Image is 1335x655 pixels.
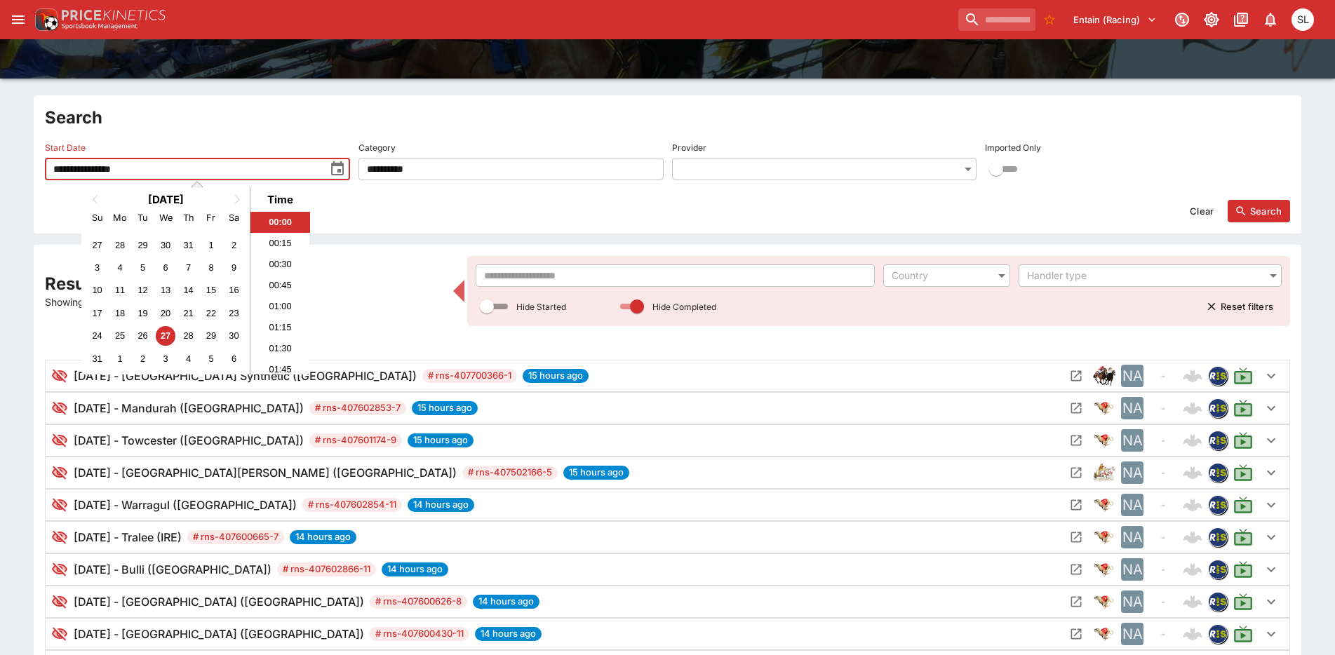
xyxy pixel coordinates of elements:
[290,530,356,544] span: 14 hours ago
[74,464,457,481] h6: [DATE] - [GEOGRAPHIC_DATA][PERSON_NAME] ([GEOGRAPHIC_DATA])
[1183,527,1202,547] div: not imported
[51,464,68,481] svg: Hidden
[1093,590,1115,613] img: greyhound_racing.png
[475,627,542,641] span: 14 hours ago
[1093,494,1115,516] img: greyhound_racing.png
[1065,8,1165,31] button: Select Tenant
[1183,431,1202,450] div: not imported
[1121,623,1143,645] div: Handler
[1121,365,1143,387] div: Handler
[958,8,1035,31] input: search
[1149,431,1177,450] div: No Jetbet
[523,369,589,383] span: 15 hours ago
[1209,464,1227,482] img: racingandsports.jpeg
[51,400,68,417] svg: Hidden
[1287,4,1318,35] button: Singa Livett
[277,562,376,576] span: # rns-407602866-11
[133,304,152,323] div: Choose Tuesday, August 19th, 2025
[179,304,198,323] div: Choose Thursday, August 21st, 2025
[1233,495,1253,515] svg: Live
[254,193,306,206] div: Time
[1183,624,1202,644] img: logo-cerberus--disabled.svg
[1093,461,1115,484] img: harness_racing.png
[1093,623,1115,645] img: greyhound_racing.png
[133,258,152,277] div: Choose Tuesday, August 5th, 2025
[1121,558,1143,581] div: Handler
[201,258,220,277] div: Choose Friday, August 8th, 2025
[88,281,107,299] div: Choose Sunday, August 10th, 2025
[1149,560,1177,579] div: No Jetbet
[1208,624,1228,644] div: racingandsports
[250,212,310,233] li: 00:00
[382,562,448,576] span: 14 hours ago
[325,156,350,182] button: toggle date time picker
[1233,431,1253,450] svg: Live
[1233,366,1253,386] svg: Live
[1233,560,1253,579] svg: Live
[1208,398,1228,418] div: racingandsports
[224,258,243,277] div: Choose Saturday, August 9th, 2025
[133,326,152,345] div: Choose Tuesday, August 26th, 2025
[1209,496,1227,514] img: racingandsports.jpeg
[88,349,107,368] div: Choose Sunday, August 31st, 2025
[62,23,137,29] img: Sportsbook Management
[1093,526,1115,548] img: greyhound_racing.png
[1199,7,1224,32] button: Toggle light/dark mode
[1093,623,1115,645] div: greyhound_racing
[88,258,107,277] div: Choose Sunday, August 3rd, 2025
[1181,200,1222,222] button: Clear
[81,193,250,206] h2: [DATE]
[51,367,68,384] svg: Hidden
[51,561,68,578] svg: Hidden
[370,627,469,641] span: # rns-407600430-11
[51,593,68,610] svg: Hidden
[111,304,130,323] div: Choose Monday, August 18th, 2025
[1233,398,1253,418] svg: Live
[672,142,706,154] p: Provider
[1209,431,1227,450] img: racingandsports.jpeg
[473,595,539,609] span: 14 hours ago
[652,301,716,313] p: Hide Completed
[224,236,243,255] div: Choose Saturday, August 2nd, 2025
[250,338,310,359] li: 01:30
[1208,495,1228,515] div: racingandsports
[1183,495,1202,515] div: not imported
[1183,592,1202,612] img: logo-cerberus--disabled.svg
[1121,526,1143,548] div: Handler
[309,401,406,415] span: # rns-407602853-7
[1093,494,1115,516] div: greyhound_racing
[250,317,310,338] li: 01:15
[111,349,130,368] div: Choose Monday, September 1st, 2025
[563,466,629,480] span: 15 hours ago
[179,281,198,299] div: Choose Thursday, August 14th, 2025
[111,326,130,345] div: Choose Monday, August 25th, 2025
[51,432,68,449] svg: Hidden
[1292,8,1314,31] div: Singa Livett
[250,212,310,374] ul: Time
[1233,527,1253,547] svg: Live
[88,304,107,323] div: Choose Sunday, August 17th, 2025
[156,304,175,323] div: Choose Wednesday, August 20th, 2025
[133,349,152,368] div: Choose Tuesday, September 2nd, 2025
[1209,528,1227,546] img: racingandsports.jpeg
[250,359,310,380] li: 01:45
[74,529,182,546] h6: [DATE] - Tralee (IRE)
[516,301,566,313] p: Hide Started
[1121,590,1143,613] div: Handler
[31,6,59,34] img: PriceKinetics Logo
[224,281,243,299] div: Choose Saturday, August 16th, 2025
[179,258,198,277] div: Choose Thursday, August 7th, 2025
[1121,494,1143,516] div: Handler
[201,349,220,368] div: Choose Friday, September 5th, 2025
[156,326,175,345] div: Choose Wednesday, August 27th, 2025
[156,208,175,227] div: Wednesday
[408,433,474,447] span: 15 hours ago
[358,142,396,154] p: Category
[1149,463,1177,482] div: No Jetbet
[111,281,130,299] div: Choose Monday, August 11th, 2025
[111,236,130,255] div: Choose Monday, July 28th, 2025
[1027,269,1259,283] div: Handler type
[412,401,478,415] span: 15 hours ago
[1121,461,1143,484] div: Handler
[1183,592,1202,612] div: not imported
